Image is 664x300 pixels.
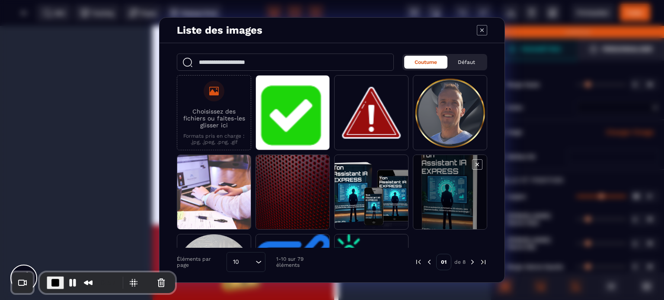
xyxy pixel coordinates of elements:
img: prev [425,258,433,266]
img: 7b56d44035e832767572e5e002ea25da_attention.png [67,223,110,266]
img: next [469,258,476,266]
p: Éléments par page [177,256,222,268]
p: 01 [436,254,451,270]
img: prev [415,258,422,266]
span: Défaut [458,59,475,65]
h4: Liste des images [177,24,262,36]
p: de 8 [454,259,466,265]
p: Choisissez des fichiers ou faites-les glisser ici [182,108,246,129]
img: next [479,258,487,266]
div: Search for option [227,252,265,272]
span: Coutume [415,59,437,65]
p: Formats pris en charge : .jpg, .jpeg, .png, .gif [182,133,246,145]
input: Search for option [242,257,253,267]
span: 10 [230,257,242,267]
p: 1-10 sur 79 éléments [276,256,326,268]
